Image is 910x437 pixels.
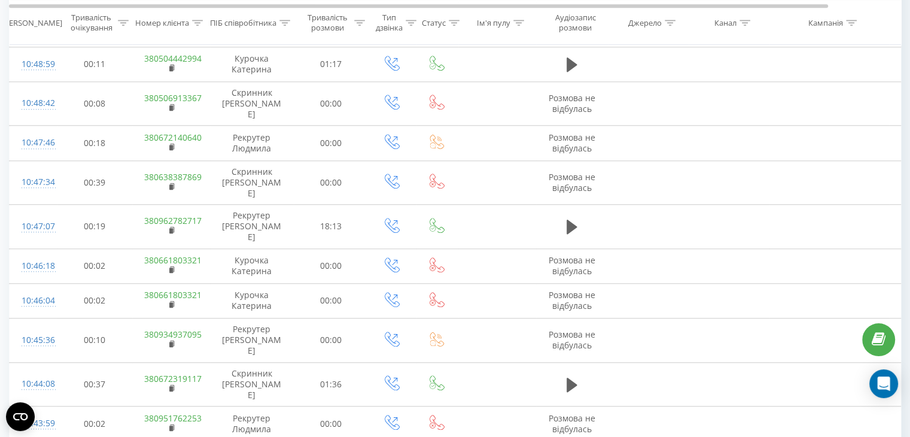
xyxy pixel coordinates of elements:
a: 380504442994 [144,53,202,64]
td: Курочка Катерина [210,47,294,81]
span: Розмова не відбулась [549,412,595,435]
td: 00:19 [57,205,132,249]
a: 380638387869 [144,171,202,183]
a: 380661803321 [144,254,202,266]
td: 00:00 [294,160,369,205]
div: Канал [714,17,736,28]
td: Рекрутер [PERSON_NAME] [210,205,294,249]
td: Курочка Катерина [210,248,294,283]
a: 380934937095 [144,329,202,340]
td: 00:00 [294,248,369,283]
td: Курочка Катерина [210,283,294,318]
div: [PERSON_NAME] [2,17,62,28]
td: 00:00 [294,283,369,318]
div: 10:47:46 [22,131,45,154]
a: 380962782717 [144,215,202,226]
div: Ім'я пулу [477,17,510,28]
a: 380506913367 [144,92,202,104]
div: Тривалість розмови [304,13,351,33]
td: 00:18 [57,126,132,160]
span: Розмова не відбулась [549,289,595,311]
div: 10:44:08 [22,372,45,396]
div: 10:47:34 [22,171,45,194]
div: 10:46:18 [22,254,45,278]
div: 10:48:59 [22,53,45,76]
td: Скринник [PERSON_NAME] [210,362,294,406]
td: Скринник [PERSON_NAME] [210,81,294,126]
td: 00:11 [57,47,132,81]
div: 10:43:59 [22,412,45,435]
td: 00:10 [57,318,132,363]
div: Кампанія [808,17,843,28]
a: 380672319117 [144,373,202,384]
a: 380661803321 [144,289,202,301]
div: Джерело [628,17,662,28]
td: 18:13 [294,205,369,249]
td: Рекрутер [PERSON_NAME] [210,318,294,363]
span: Розмова не відбулась [549,132,595,154]
span: Розмова не відбулась [549,329,595,351]
div: Аудіозапис розмови [546,13,604,33]
span: Розмова не відбулась [549,92,595,114]
button: Open CMP widget [6,402,35,431]
span: Розмова не відбулась [549,171,595,193]
td: 00:37 [57,362,132,406]
div: 10:46:04 [22,289,45,312]
div: Тривалість очікування [68,13,115,33]
div: 10:48:42 [22,92,45,115]
td: 00:39 [57,160,132,205]
td: 00:00 [294,318,369,363]
td: Рекрутер Людмила [210,126,294,160]
td: Скринник [PERSON_NAME] [210,160,294,205]
td: 01:17 [294,47,369,81]
td: 00:08 [57,81,132,126]
div: Тип дзвінка [376,13,403,33]
td: 00:02 [57,248,132,283]
div: Open Intercom Messenger [869,369,898,398]
a: 380672140640 [144,132,202,143]
td: 00:00 [294,81,369,126]
div: 10:45:36 [22,329,45,352]
td: 01:36 [294,362,369,406]
div: 10:47:07 [22,215,45,238]
td: 00:00 [294,126,369,160]
a: 380951762253 [144,412,202,424]
div: Номер клієнта [135,17,189,28]
td: 00:02 [57,283,132,318]
div: ПІБ співробітника [210,17,276,28]
div: Статус [422,17,446,28]
span: Розмова не відбулась [549,254,595,277]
